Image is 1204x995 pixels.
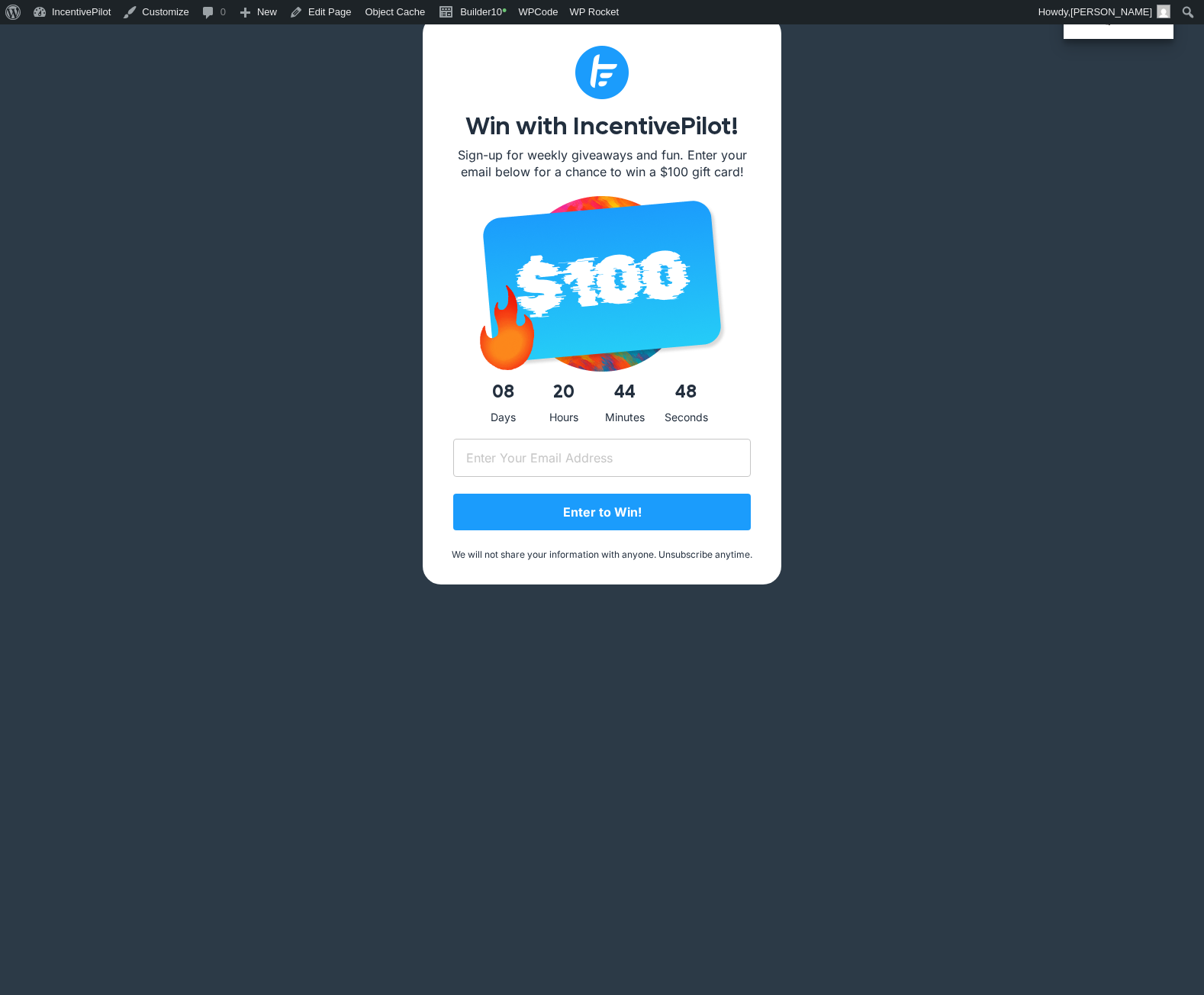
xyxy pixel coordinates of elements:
[533,376,594,408] span: 20
[575,46,629,99] img: Subtract (1)
[453,494,751,530] input: Enter to Win!
[461,196,743,372] img: iPhone 16 - 73
[533,408,594,427] div: Hours
[453,147,751,181] p: Sign-up for weekly giveaways and fun. Enter your email below for a chance to win a $100 gift card!
[453,114,751,139] h1: Win with IncentivePilot!
[453,439,751,477] input: Enter Your Email Address
[655,408,716,427] div: Seconds
[655,376,716,408] span: 48
[1070,6,1152,18] span: [PERSON_NAME]
[502,3,507,18] span: •
[594,408,655,427] div: Minutes
[594,376,655,408] span: 44
[472,376,533,408] span: 08
[472,408,533,427] div: Days
[453,265,560,372] img: giphy (2)
[446,549,758,562] p: We will not share your information with anyone. Unsubscribe anytime.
